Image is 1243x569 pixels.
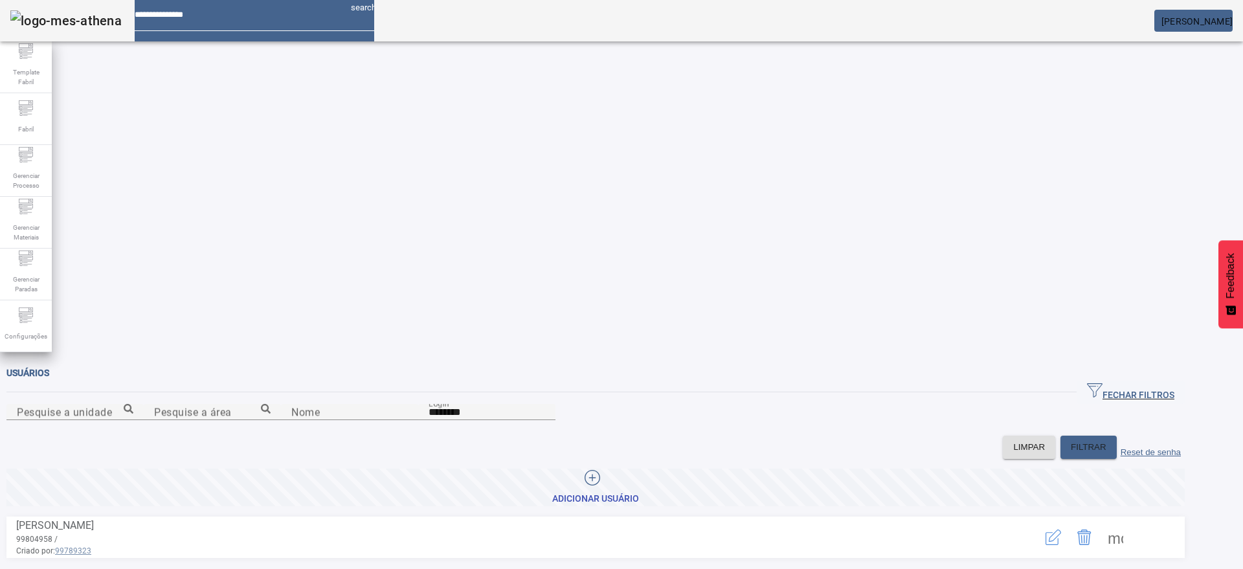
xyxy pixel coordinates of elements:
span: FILTRAR [1071,441,1106,454]
span: [PERSON_NAME] [1161,16,1233,27]
span: Gerenciar Materiais [6,219,45,246]
span: Criado por: [16,545,987,557]
button: LIMPAR [1003,436,1055,459]
span: FECHAR FILTROS [1087,383,1174,402]
label: Reset de senha [1121,447,1181,457]
mat-label: Pesquise a área [154,406,232,418]
button: FILTRAR [1060,436,1117,459]
input: Number [17,405,133,420]
button: Feedback - Mostrar pesquisa [1218,240,1243,328]
button: Adicionar Usuário [6,469,1185,506]
span: Gerenciar Processo [6,167,45,194]
span: Feedback [1225,253,1237,298]
span: 99804958 / [16,535,58,544]
span: Fabril [14,120,38,138]
mat-label: Pesquise a unidade [17,406,112,418]
span: Configurações [1,328,51,345]
span: Gerenciar Paradas [6,271,45,298]
button: FECHAR FILTROS [1077,381,1185,404]
img: logo-mes-athena [10,10,122,31]
span: Template Fabril [6,63,45,91]
mat-label: Nome [291,406,320,418]
mat-label: Login [429,399,449,408]
span: [PERSON_NAME] [16,519,94,531]
button: Reset de senha [1117,436,1185,459]
span: Usuários [6,368,49,378]
button: Delete [1069,522,1100,553]
span: 99789323 [55,546,91,555]
div: Adicionar Usuário [552,493,639,506]
span: LIMPAR [1013,441,1045,454]
input: Number [154,405,271,420]
button: Mais [1100,522,1131,553]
